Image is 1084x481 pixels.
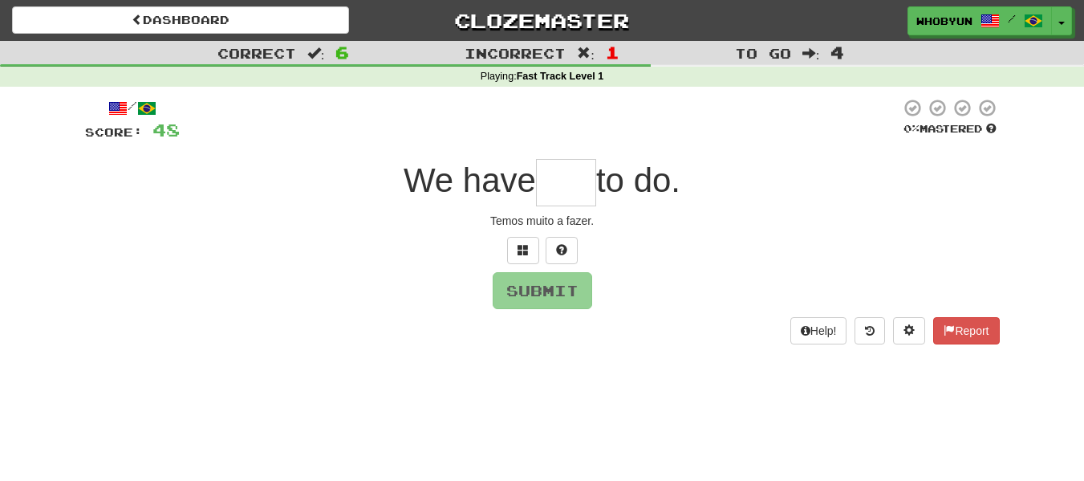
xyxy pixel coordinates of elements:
span: 0 % [903,122,920,135]
a: whobyun / [907,6,1052,35]
span: 1 [606,43,619,62]
button: Help! [790,317,847,344]
div: / [85,98,180,118]
button: Round history (alt+y) [855,317,885,344]
button: Switch sentence to multiple choice alt+p [507,237,539,264]
span: 48 [152,120,180,140]
div: Mastered [900,122,1000,137]
strong: Fast Track Level 1 [517,71,604,82]
span: 4 [830,43,844,62]
span: We have [404,161,536,199]
span: To go [735,45,791,61]
button: Submit [493,272,592,309]
button: Single letter hint - you only get 1 per sentence and score half the points! alt+h [546,237,578,264]
span: Score: [85,125,143,139]
span: to do. [596,161,680,199]
span: 6 [335,43,349,62]
span: whobyun [916,14,972,28]
span: : [802,47,820,60]
span: : [577,47,595,60]
button: Report [933,317,999,344]
span: / [1008,13,1016,24]
span: Correct [217,45,296,61]
div: Temos muito a fazer. [85,213,1000,229]
span: Incorrect [465,45,566,61]
span: : [307,47,325,60]
a: Clozemaster [373,6,710,35]
a: Dashboard [12,6,349,34]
